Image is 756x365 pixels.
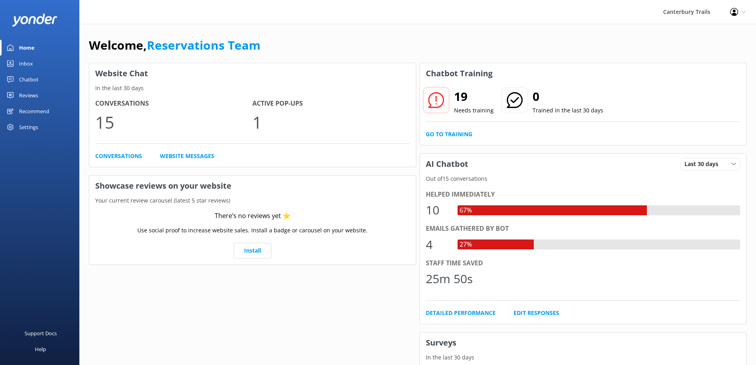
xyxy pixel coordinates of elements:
[95,98,252,109] h4: Conversations
[19,56,33,71] div: Inbox
[420,154,474,174] h3: AI Chatbot
[19,87,38,103] div: Reviews
[458,239,474,250] div: 27%
[19,103,49,119] div: Recommend
[252,109,410,135] p: 1
[420,174,746,183] p: Out of 15 conversations
[426,235,450,254] div: 4
[234,243,271,259] a: Install
[137,226,367,235] p: Use social proof to increase website sales. Install a badge or carousel on your website.
[35,341,46,357] div: Help
[514,309,559,317] a: Edit Responses
[426,201,450,220] div: 10
[426,189,741,200] div: Helped immediately
[426,309,496,317] a: Detailed Performance
[252,98,410,109] h4: Active Pop-ups
[685,160,723,168] span: Last 30 days
[458,205,474,216] div: 67%
[160,152,214,160] a: Website Messages
[89,36,260,55] h1: Welcome,
[95,152,142,160] a: Conversations
[426,224,741,234] div: Emails gathered by bot
[89,63,416,84] h3: Website Chat
[420,332,746,353] h3: Surveys
[95,109,252,135] p: 15
[25,325,57,341] div: Support Docs
[12,14,58,27] img: yonder-white-logo.png
[533,106,603,115] p: Trained in the last 30 days
[426,269,473,288] div: 25m 50s
[454,87,494,106] h2: 19
[420,63,498,84] h3: Chatbot Training
[215,211,290,221] div: There’s no reviews yet ⭐
[19,119,38,135] div: Settings
[533,87,603,106] h2: 0
[420,353,746,362] p: In the last 30 days
[426,130,472,139] a: Go to Training
[89,84,416,93] p: In the last 30 days
[147,37,260,53] a: Reservations Team
[19,40,35,56] div: Home
[426,258,741,268] div: Staff time saved
[19,71,38,87] div: Chatbot
[89,176,416,196] h3: Showcase reviews on your website
[89,196,416,205] p: Your current review carousel (latest 5 star reviews)
[454,106,494,115] p: Needs training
